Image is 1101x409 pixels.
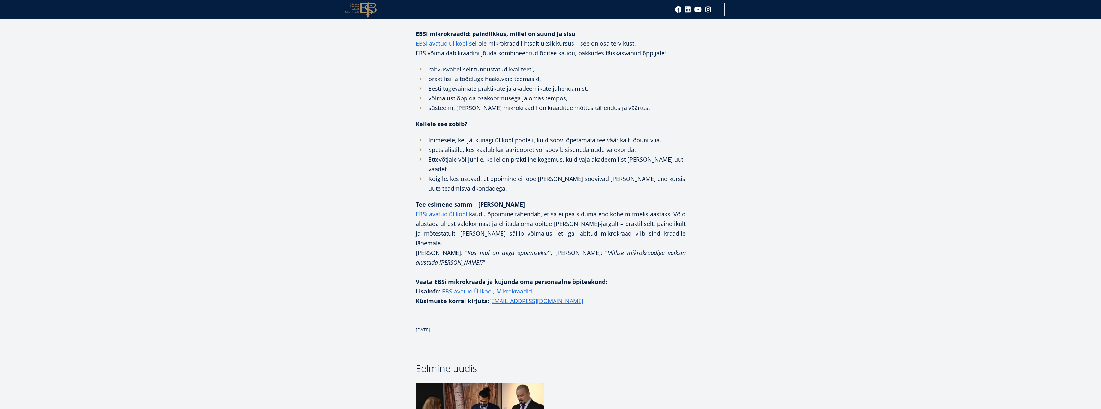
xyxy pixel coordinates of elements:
[416,84,686,93] li: Eesti tugevaimate praktikute ja akadeemikute juhendamist,
[416,145,686,154] li: Spetsialistile, kes kaalub karjääripööret või soovib siseneda uude valdkonda.
[416,120,467,128] strong: Kellele see sobib?
[416,248,686,267] p: [PERSON_NAME]: “ ”, [PERSON_NAME]: “ ”
[416,135,686,145] li: Inimesele, kel jäi kunagi ülikool pooleli, kuid soov lõpetamata tee väärikalt lõpuni viia.
[416,209,469,219] a: EBSi avatud ülikooli
[416,29,686,58] p: ei ole mikrokraad lihtsalt üksik kursus – see on osa tervikust. EBS võimaldab kraadini jõuda komb...
[416,103,686,113] li: süsteemi, [PERSON_NAME] mikrokraadil on kraaditee mõttes tähendus ja väärtus.
[416,297,488,305] strong: Küsimuste korral kirjuta
[416,278,607,295] strong: Vaata EBSi mikrokraade ja kujunda oma personaalne õpiteekond: Lisainfo:
[416,249,686,266] em: Millise mikrokraadiga võiksin alustada [PERSON_NAME]?
[442,286,532,296] a: EBS Avatud Ülikool, Mikrokraadid
[416,325,686,335] div: [DATE]
[416,30,575,38] strong: EBSi mikrokraadid: paindlikkus, millel on suund ja sisu
[705,6,711,13] a: Instagram
[416,93,686,103] li: võimalust õppida osakoormusega ja omas tempos,
[694,6,702,13] a: Youtube
[416,200,686,248] p: kaudu õppimine tähendab, et sa ei pea siduma end kohe mitmeks aastaks. Võid alustada ühest valdko...
[416,296,686,306] p: :
[416,174,686,193] li: Kõigile, kes usuvad, et õppimine ei lõpe [PERSON_NAME] soovivad [PERSON_NAME] end kursis uute tea...
[675,6,681,13] a: Facebook
[467,249,549,256] em: Kas mul on aega õppimiseks?
[416,154,686,174] li: Ettevõtjale või juhile, kellel on praktiline kogemus, kuid vaja akadeemilist [PERSON_NAME] uut va...
[416,360,544,376] h2: Eelmine uudis
[489,296,583,306] a: [EMAIL_ADDRESS][DOMAIN_NAME]
[416,200,525,208] strong: Tee esimene samm – [PERSON_NAME]
[416,74,686,84] li: praktilisi ja tööeluga haakuvaid teemasid,
[416,39,472,48] a: EBSi avatud ülikoolis
[416,64,686,74] li: rahvusvaheliselt tunnustatud kvaliteeti,
[685,6,691,13] a: Linkedin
